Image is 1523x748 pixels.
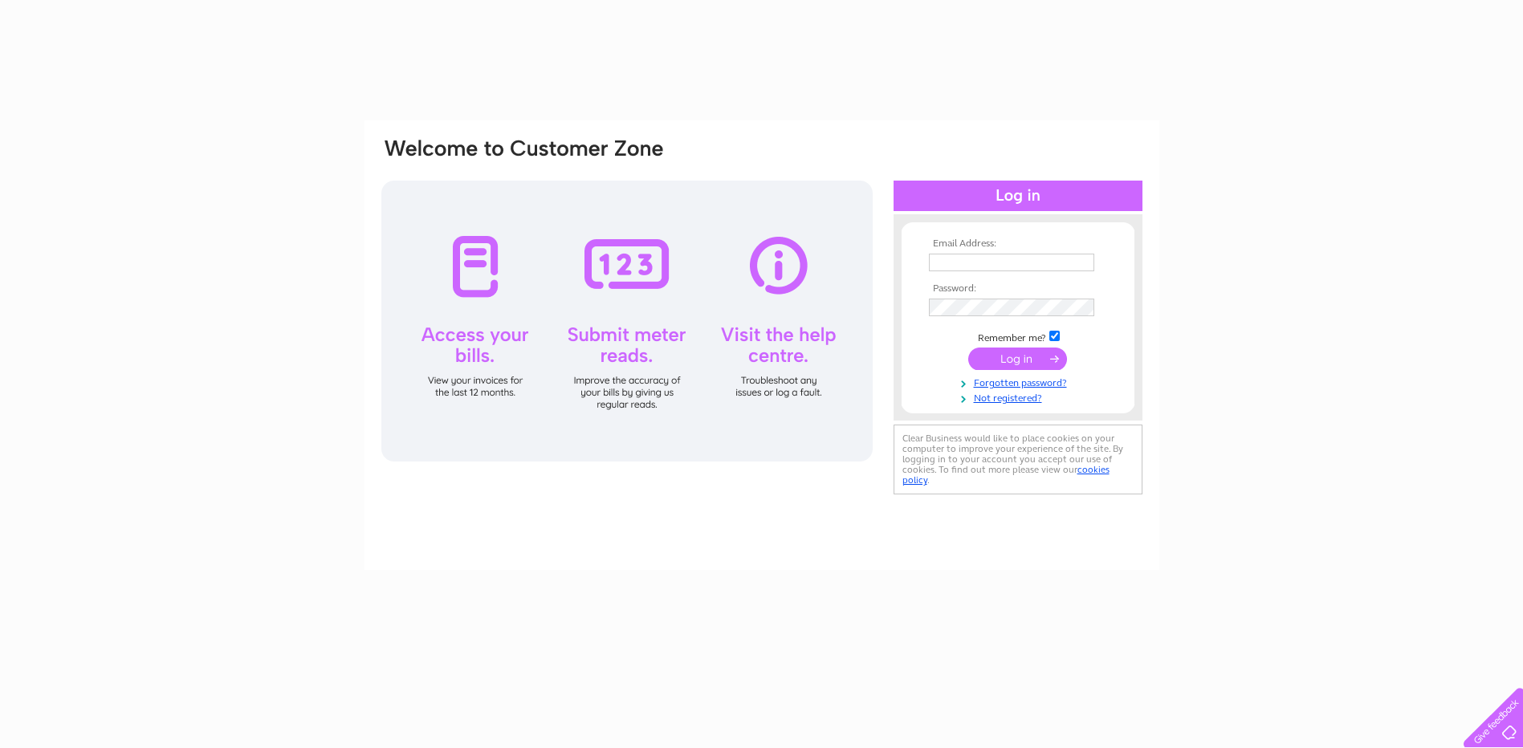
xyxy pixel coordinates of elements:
[902,464,1110,486] a: cookies policy
[929,374,1111,389] a: Forgotten password?
[929,389,1111,404] a: Not registered?
[925,238,1111,250] th: Email Address:
[968,348,1067,370] input: Submit
[925,328,1111,344] td: Remember me?
[925,283,1111,295] th: Password:
[894,425,1142,494] div: Clear Business would like to place cookies on your computer to improve your experience of the sit...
